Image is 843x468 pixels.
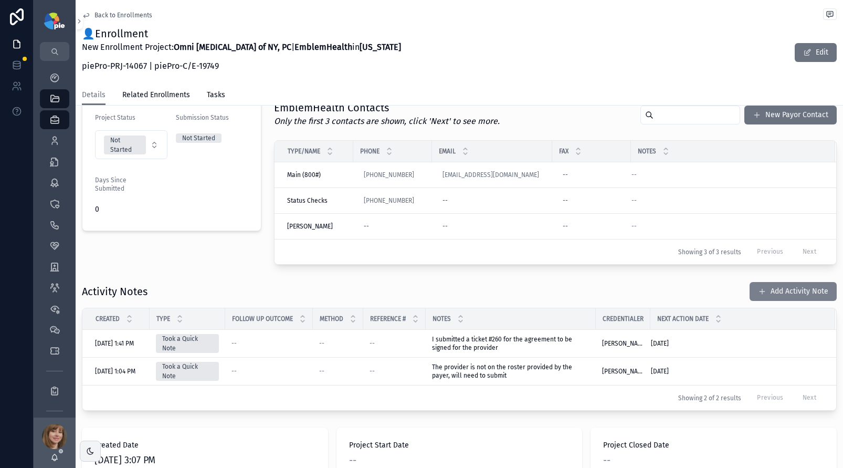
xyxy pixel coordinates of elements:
[231,339,307,348] a: --
[82,86,106,106] a: Details
[319,367,357,376] a: --
[319,367,324,376] span: --
[95,176,127,192] span: Days Since Submitted
[602,367,644,376] a: [PERSON_NAME]
[287,196,328,205] span: Status Checks
[750,282,837,301] button: Add Activity Note
[162,334,213,353] div: Took a Quick Note
[559,147,568,155] span: Fax
[110,136,140,154] div: Not Started
[34,61,76,418] div: scrollable content
[438,167,546,183] a: [EMAIL_ADDRESS][DOMAIN_NAME]
[603,453,610,467] span: --
[678,248,741,256] span: Showing 3 of 3 results
[95,114,135,121] span: Project Status
[82,90,106,100] span: Details
[432,335,589,352] a: I submitted a ticket #260 for the agreement to be signed for the provider
[122,90,190,100] span: Related Enrollments
[207,86,225,107] a: Tasks
[559,192,625,209] a: --
[82,41,401,54] p: New Enrollment Project: | in
[657,315,709,323] span: Next Action Date
[231,367,307,376] a: --
[442,222,448,231] div: --
[370,367,419,376] a: --
[232,315,293,323] span: Follow Up Outcome
[95,367,143,376] a: [DATE] 1:04 PM
[360,42,401,52] strong: [US_STATE]
[603,440,824,451] span: Project Closed Date
[563,196,568,205] div: --
[231,367,237,376] span: --
[287,171,321,179] span: Main (800#)
[95,339,143,348] a: [DATE] 1:41 PM
[288,147,320,155] span: Type/Name
[207,90,225,100] span: Tasks
[442,196,448,205] div: --
[294,42,352,52] strong: EmblemHealth
[559,218,625,235] a: --
[95,204,127,215] span: 0
[651,367,669,376] span: [DATE]
[364,222,369,231] div: --
[95,339,134,348] span: [DATE] 1:41 PM
[432,363,574,379] span: The provider is not on the roster provided by the payer, will need to submit
[678,394,741,402] span: Showing 2 of 2 results
[274,100,500,115] h1: EmblemHealth Contacts
[563,171,568,179] div: --
[94,11,152,19] span: Back to Enrollments
[156,362,219,381] a: Took a Quick Note
[433,315,451,323] span: Notes
[287,171,347,179] a: Main (800#)
[95,367,135,376] span: [DATE] 1:04 PM
[651,339,823,348] a: [DATE]
[320,315,343,323] span: Method
[631,196,823,205] a: --
[442,171,539,179] a: [EMAIL_ADDRESS][DOMAIN_NAME]
[162,362,213,381] div: Took a Quick Note
[174,42,291,52] strong: Omni [MEDICAL_DATA] of NY, PC
[563,222,568,231] div: --
[439,147,456,155] span: Email
[631,171,637,179] span: --
[370,339,375,348] span: --
[744,106,837,124] button: New Payor Contact
[274,116,500,126] em: Only the first 3 contacts are shown, click 'Next' to see more.
[364,196,414,205] a: [PHONE_NUMBER]
[370,367,375,376] span: --
[360,218,426,235] a: --
[349,440,570,451] span: Project Start Date
[349,453,356,467] span: --
[82,284,147,299] h1: Activity Notes
[287,222,333,231] span: [PERSON_NAME]
[631,171,823,179] a: --
[438,218,546,235] a: --
[360,147,380,155] span: Phone
[432,336,574,351] span: I submitted a ticket #260 for the agreement to be signed for the provider
[602,339,644,348] a: [PERSON_NAME]
[432,363,589,380] a: The provider is not on the roster provided by the payer, will need to submit
[176,114,229,121] span: Submission Status
[319,339,324,348] span: --
[44,13,65,29] img: App logo
[364,171,414,179] a: [PHONE_NUMBER]
[182,133,215,143] div: Not Started
[287,222,347,231] a: [PERSON_NAME]
[94,453,315,467] span: [DATE] 3:07 PM
[94,440,315,451] span: Created Date
[156,315,170,323] span: Type
[559,167,625,183] a: --
[319,339,357,348] a: --
[96,315,120,323] span: Created
[360,192,426,209] a: [PHONE_NUMBER]
[82,60,401,72] p: piePro-PRJ-14067 | piePro-C/E-19749
[638,147,656,155] span: Notes
[795,43,837,62] button: Edit
[631,222,823,231] a: --
[82,11,152,19] a: Back to Enrollments
[122,86,190,107] a: Related Enrollments
[438,192,546,209] a: --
